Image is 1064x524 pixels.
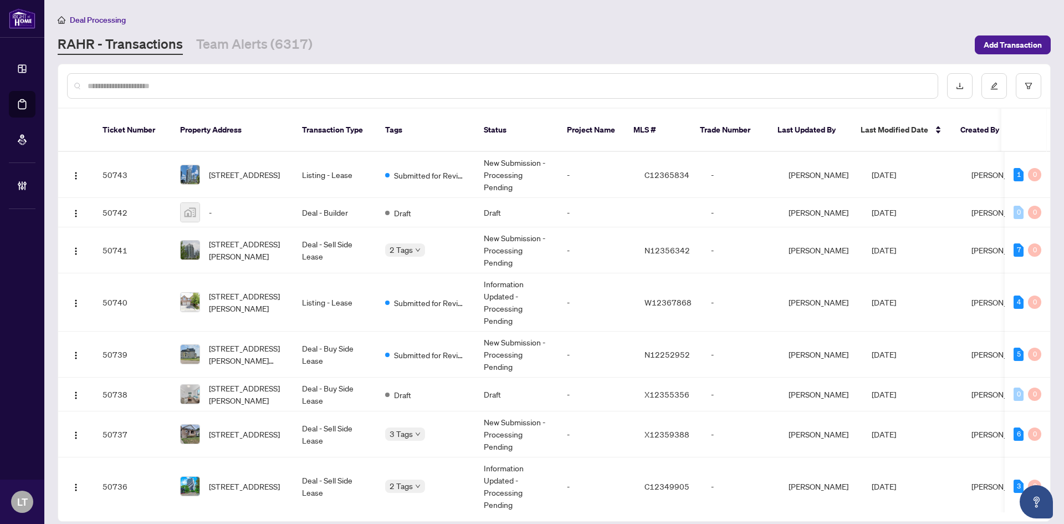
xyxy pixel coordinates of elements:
img: thumbnail-img [181,345,199,364]
td: - [702,378,780,411]
td: 50739 [94,332,171,378]
td: - [558,227,636,273]
td: 50736 [94,457,171,516]
td: Listing - Lease [293,152,376,198]
img: logo [9,8,35,29]
span: Draft [394,207,411,219]
td: Draft [475,378,558,411]
td: Deal - Buy Side Lease [293,332,376,378]
span: N12252952 [644,349,690,359]
td: - [702,411,780,457]
td: [PERSON_NAME] [780,457,863,516]
td: Listing - Lease [293,273,376,332]
span: [STREET_ADDRESS][PERSON_NAME][PERSON_NAME] [209,342,284,367]
td: Deal - Buy Side Lease [293,378,376,411]
span: 3 Tags [390,428,413,440]
button: edit [981,73,1007,99]
span: [PERSON_NAME] [971,207,1031,217]
div: 3 [1014,480,1024,493]
td: Information Updated - Processing Pending [475,273,558,332]
span: home [58,16,65,24]
img: Logo [71,351,80,360]
td: Deal - Sell Side Lease [293,227,376,273]
td: New Submission - Processing Pending [475,332,558,378]
td: [PERSON_NAME] [780,411,863,457]
td: - [702,152,780,198]
td: Deal - Sell Side Lease [293,457,376,516]
td: - [558,411,636,457]
span: [STREET_ADDRESS][PERSON_NAME] [209,382,284,406]
span: [STREET_ADDRESS][PERSON_NAME] [209,290,284,314]
span: [STREET_ADDRESS] [209,428,280,440]
span: [DATE] [872,170,896,180]
span: Submitted for Review [394,349,466,361]
td: [PERSON_NAME] [780,378,863,411]
div: 6 [1014,428,1024,441]
img: Logo [71,209,80,218]
button: filter [1016,73,1041,99]
span: - [209,206,212,218]
span: LT [17,494,28,510]
span: N12356342 [644,245,690,255]
td: - [558,332,636,378]
td: [PERSON_NAME] [780,227,863,273]
td: [PERSON_NAME] [780,273,863,332]
th: Property Address [171,109,293,152]
img: thumbnail-img [181,385,199,404]
span: Last Modified Date [861,124,928,136]
span: Submitted for Review [394,169,466,181]
td: [PERSON_NAME] [780,152,863,198]
td: - [558,273,636,332]
td: 50743 [94,152,171,198]
img: Logo [71,299,80,308]
img: thumbnail-img [181,293,199,312]
div: 7 [1014,243,1024,257]
th: Tags [376,109,475,152]
td: Draft [475,198,558,227]
td: [PERSON_NAME] [780,332,863,378]
span: Add Transaction [984,36,1042,54]
td: Deal - Builder [293,198,376,227]
span: X12359388 [644,429,689,439]
th: Status [475,109,558,152]
div: 0 [1028,296,1041,309]
div: 0 [1028,243,1041,257]
td: - [558,198,636,227]
span: [DATE] [872,429,896,439]
img: thumbnail-img [181,425,199,444]
div: 0 [1028,428,1041,441]
button: Logo [67,345,85,363]
span: [DATE] [872,481,896,491]
a: Team Alerts (6317) [196,35,313,55]
img: Logo [71,483,80,492]
div: 1 [1014,168,1024,181]
div: 0 [1028,206,1041,219]
a: RAHR - Transactions [58,35,183,55]
span: [DATE] [872,297,896,307]
span: [PERSON_NAME] [971,389,1031,399]
span: C12349905 [644,481,689,491]
span: W12367868 [644,297,692,307]
img: Logo [71,247,80,256]
span: [DATE] [872,245,896,255]
span: Draft [394,389,411,401]
td: 50740 [94,273,171,332]
button: Logo [67,293,85,311]
th: Last Modified Date [852,109,952,152]
button: Open asap [1020,485,1053,518]
div: 5 [1014,348,1024,361]
span: filter [1025,82,1032,90]
td: New Submission - Processing Pending [475,411,558,457]
td: - [558,152,636,198]
span: [PERSON_NAME] [971,297,1031,307]
span: Deal Processing [70,15,126,25]
td: Deal - Sell Side Lease [293,411,376,457]
th: Transaction Type [293,109,376,152]
button: Logo [67,477,85,495]
td: - [702,457,780,516]
img: thumbnail-img [181,241,199,260]
button: download [947,73,973,99]
td: - [702,227,780,273]
button: Logo [67,385,85,403]
th: MLS # [625,109,691,152]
